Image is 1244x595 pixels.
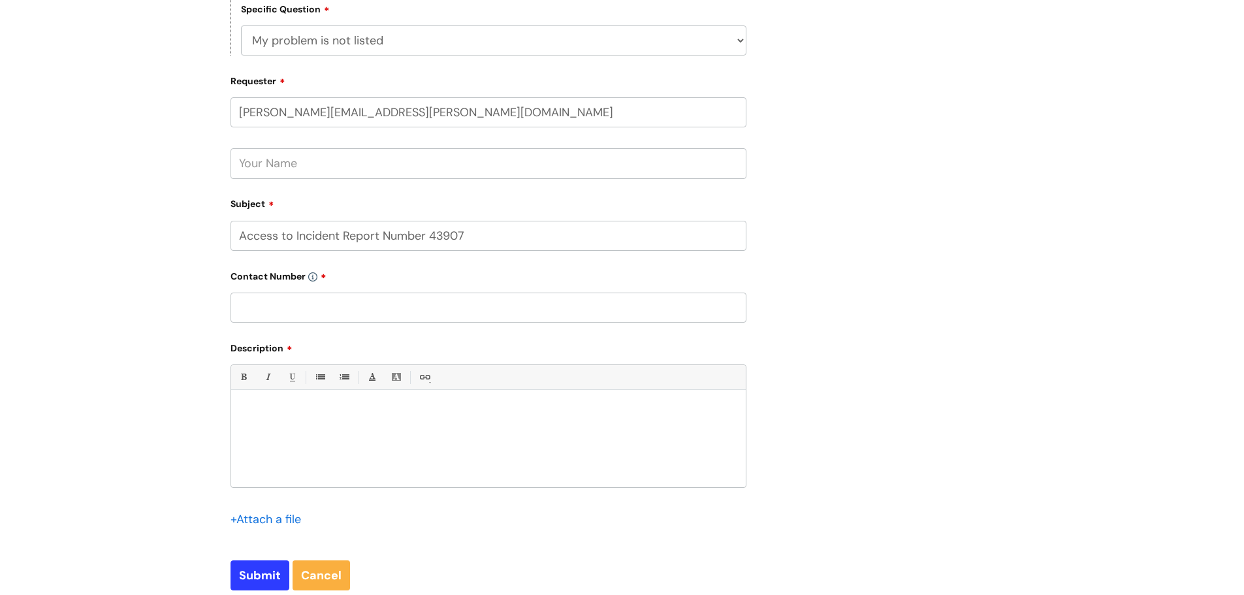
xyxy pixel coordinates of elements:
[388,369,404,385] a: Back Color
[231,266,746,282] label: Contact Number
[231,148,746,178] input: Your Name
[231,509,309,530] div: Attach a file
[231,97,746,127] input: Email
[259,369,276,385] a: Italic (Ctrl-I)
[231,338,746,354] label: Description
[364,369,380,385] a: Font Color
[308,272,317,281] img: info-icon.svg
[336,369,352,385] a: 1. Ordered List (Ctrl-Shift-8)
[293,560,350,590] a: Cancel
[241,2,330,15] label: Specific Question
[231,511,236,527] span: +
[235,369,251,385] a: Bold (Ctrl-B)
[231,560,289,590] input: Submit
[231,71,746,87] label: Requester
[311,369,328,385] a: • Unordered List (Ctrl-Shift-7)
[283,369,300,385] a: Underline(Ctrl-U)
[231,194,746,210] label: Subject
[416,369,432,385] a: Link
